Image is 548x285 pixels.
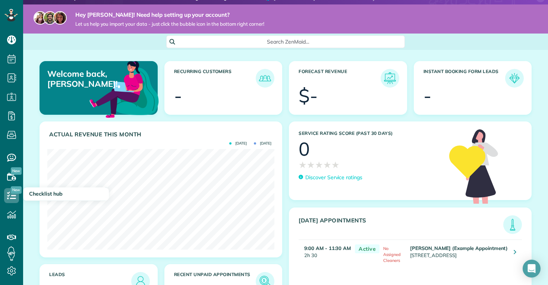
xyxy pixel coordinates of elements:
[88,53,160,125] img: dashboard_welcome-42a62b7d889689a78055ac9021e634bf52bae3f8056760290aed330b23ab8690.png
[383,246,401,263] span: No Assigned Cleaners
[423,86,431,105] div: -
[299,69,381,88] h3: Forecast Revenue
[408,240,508,266] td: [STREET_ADDRESS]
[423,69,506,88] h3: Instant Booking Form Leads
[523,260,541,278] div: Open Intercom Messenger
[258,71,273,86] img: icon_recurring_customers-cf858462ba22bcd05b5a5880d41d6543d210077de5bb9ebc9590e49fd87d84ed.png
[47,69,119,89] p: Welcome back, [PERSON_NAME]!
[11,167,22,175] span: New
[254,142,271,145] span: [DATE]
[75,21,264,27] span: Let us help you import your data - just click the bubble icon in the bottom right corner!
[305,174,362,181] p: Discover Service ratings
[315,158,323,171] span: ★
[299,158,307,171] span: ★
[304,245,351,251] strong: 9:00 AM - 11:30 AM
[299,140,310,158] div: 0
[174,69,256,88] h3: Recurring Customers
[331,158,340,171] span: ★
[49,131,274,138] h3: Actual Revenue this month
[382,71,397,86] img: icon_forecast_revenue-8c13a41c7ed35a8dcfafea3cbb826a0462acb37728057bba2d056411b612bbbe.png
[11,186,22,194] span: New
[229,142,247,145] span: [DATE]
[323,158,331,171] span: ★
[43,11,57,25] img: jorge-587dff0eeaa6aab1f244e6dc62b8924c3b6ad411094392a53c71c6c4a576187d.jpg
[307,158,315,171] span: ★
[299,174,362,181] a: Discover Service ratings
[34,11,47,25] img: maria-72a9807cf96188c08ef61303f053569d2e2a8a1cde33d635c8a3ac13582a053d.jpg
[174,86,182,105] div: -
[299,217,503,234] h3: [DATE] Appointments
[355,244,379,254] span: Active
[299,240,351,266] td: 2h 30
[299,131,442,136] h3: Service Rating score (past 30 days)
[410,245,508,251] strong: [PERSON_NAME] (Example Appointment)
[53,11,67,25] img: michelle-19f622bdf1676172e81f8f8fba1fb50e276960ebfe0243fe18214015130c80e4.jpg
[505,217,520,232] img: icon_todays_appointments-901f7ab196bb0bea1936b74009e4eb5ffbc2d2711fa7634e0d609ed5ef32b18b.png
[299,86,318,105] div: $-
[507,71,522,86] img: icon_form_leads-04211a6a04a5b2264e4ee56bc0799ec3eb69b7e499cbb523a139df1d13a81ae0.png
[29,190,63,197] span: Checklist hub
[75,11,264,19] strong: Hey [PERSON_NAME]! Need help setting up your account?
